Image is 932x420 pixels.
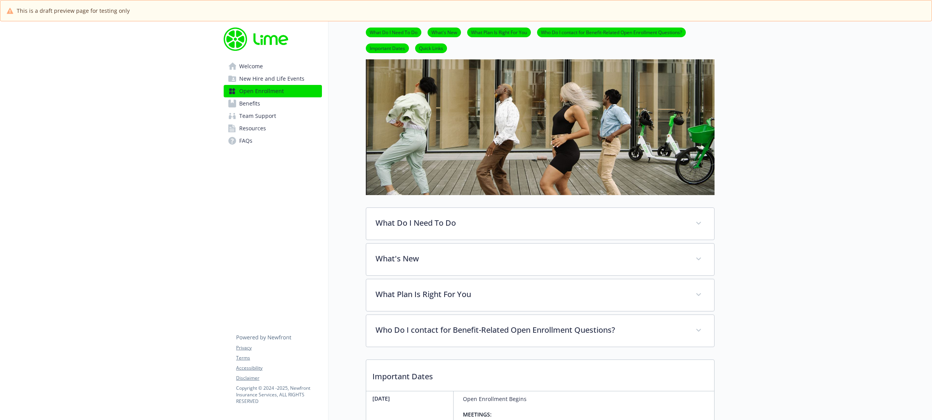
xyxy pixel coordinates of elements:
[463,411,492,418] strong: MEETINGS:
[376,253,686,264] p: What's New
[376,324,686,336] p: Who Do I contact for Benefit-Related Open Enrollment Questions?
[366,360,714,389] p: Important Dates
[224,122,322,135] a: Resources
[236,365,322,372] a: Accessibility
[224,73,322,85] a: New Hire and Life Events
[366,244,714,275] div: What's New
[239,60,263,73] span: Welcome
[537,28,686,36] a: Who Do I contact for Benefit-Related Open Enrollment Questions?
[239,135,252,147] span: FAQs
[239,73,304,85] span: New Hire and Life Events
[366,315,714,347] div: Who Do I contact for Benefit-Related Open Enrollment Questions?
[239,110,276,122] span: Team Support
[239,122,266,135] span: Resources
[366,28,421,36] a: What Do I Need To Do
[366,30,715,195] img: open enrollment page banner
[415,44,447,52] a: Quick Links
[224,97,322,110] a: Benefits
[17,7,130,15] span: This is a draft preview page for testing only
[366,44,409,52] a: Important Dates
[372,394,450,403] p: [DATE]
[463,394,543,404] p: Open Enrollment Begins
[224,110,322,122] a: Team Support
[376,289,686,300] p: What Plan Is Right For You
[236,354,322,361] a: Terms
[239,85,284,97] span: Open Enrollment
[236,375,322,382] a: Disclaimer
[376,217,686,229] p: What Do I Need To Do
[366,208,714,240] div: What Do I Need To Do
[224,135,322,147] a: FAQs
[428,28,461,36] a: What's New
[224,85,322,97] a: Open Enrollment
[236,385,322,404] p: Copyright © 2024 - 2025 , Newfront Insurance Services, ALL RIGHTS RESERVED
[224,60,322,73] a: Welcome
[366,279,714,311] div: What Plan Is Right For You
[236,344,322,351] a: Privacy
[467,28,531,36] a: What Plan Is Right For You
[239,97,260,110] span: Benefits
